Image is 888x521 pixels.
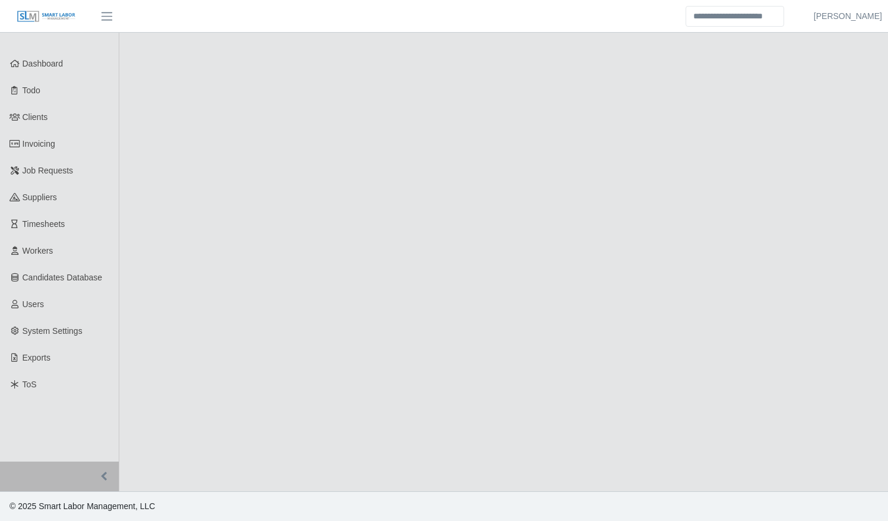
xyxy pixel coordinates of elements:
[23,112,48,122] span: Clients
[23,166,74,175] span: Job Requests
[23,299,45,309] span: Users
[9,501,155,511] span: © 2025 Smart Labor Management, LLC
[23,246,53,255] span: Workers
[686,6,784,27] input: Search
[23,380,37,389] span: ToS
[23,273,103,282] span: Candidates Database
[17,10,76,23] img: SLM Logo
[23,139,55,149] span: Invoicing
[814,10,882,23] a: [PERSON_NAME]
[23,192,57,202] span: Suppliers
[23,59,64,68] span: Dashboard
[23,353,50,362] span: Exports
[23,219,65,229] span: Timesheets
[23,86,40,95] span: Todo
[23,326,83,336] span: System Settings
